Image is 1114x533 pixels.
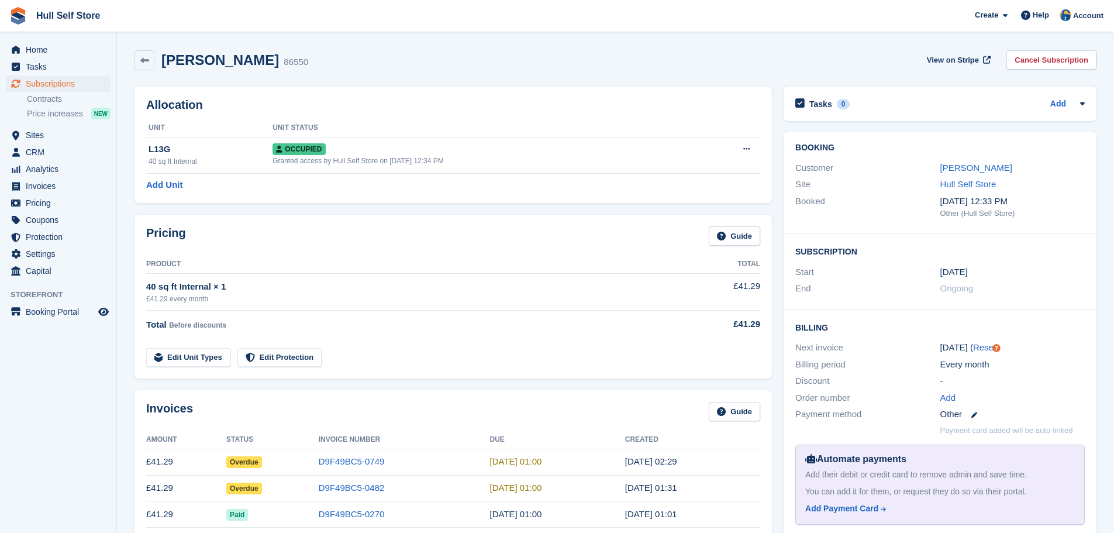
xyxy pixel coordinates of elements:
div: Other (Hull Self Store) [940,208,1085,219]
div: Discount [795,374,940,388]
time: 2025-07-02 00:00:00 UTC [489,509,542,519]
img: Hull Self Store [1060,9,1071,21]
p: Payment card added will be auto-linked [940,425,1073,436]
h2: Tasks [809,99,832,109]
span: Create [975,9,998,21]
div: Booked [795,195,940,219]
th: Amount [146,431,226,449]
h2: [PERSON_NAME] [161,52,279,68]
h2: Invoices [146,402,193,421]
a: Guide [709,402,760,421]
span: Protection [26,229,96,245]
div: 86550 [284,56,308,69]
div: £41.29 every month [146,294,679,304]
div: Order number [795,391,940,405]
span: Settings [26,246,96,262]
th: Total [679,255,760,274]
span: Sites [26,127,96,143]
th: Status [226,431,319,449]
a: D9F49BC5-0749 [319,456,385,466]
div: Billing period [795,358,940,372]
span: Paid [226,509,248,521]
div: Next invoice [795,341,940,355]
div: 40 sq ft Internal [149,156,273,167]
div: Other [940,408,1085,421]
time: 2025-09-02 00:00:00 UTC [489,456,542,466]
a: menu [6,178,111,194]
a: View on Stripe [922,50,993,70]
a: D9F49BC5-0270 [319,509,385,519]
a: [PERSON_NAME] [940,163,1012,173]
a: menu [6,59,111,75]
span: Overdue [226,456,262,468]
th: Product [146,255,679,274]
span: CRM [26,144,96,160]
span: Capital [26,263,96,279]
div: Start [795,266,940,279]
span: Ongoing [940,283,974,293]
td: £41.29 [679,273,760,310]
th: Unit [146,119,273,137]
td: £41.29 [146,449,226,475]
div: Payment method [795,408,940,421]
span: Price increases [27,108,83,119]
time: 2025-07-01 00:01:14 UTC [625,509,677,519]
h2: Booking [795,143,1085,153]
div: 40 sq ft Internal × 1 [146,280,679,294]
td: £41.29 [146,475,226,501]
div: Site [795,178,940,191]
span: Coupons [26,212,96,228]
div: - [940,374,1085,388]
a: Add [1050,98,1066,111]
time: 2025-08-01 00:31:06 UTC [625,483,677,493]
span: Subscriptions [26,75,96,92]
a: menu [6,304,111,320]
img: stora-icon-8386f47178a22dfd0bd8f6a31ec36ba5ce8667c1dd55bd0f319d3a0aa187defe.svg [9,7,27,25]
div: NEW [91,108,111,119]
a: menu [6,161,111,177]
a: D9F49BC5-0482 [319,483,385,493]
a: Add Payment Card [805,503,1070,515]
time: 2025-07-01 00:00:00 UTC [940,266,968,279]
a: Price increases NEW [27,107,111,120]
a: menu [6,42,111,58]
span: Help [1033,9,1049,21]
a: Cancel Subscription [1006,50,1096,70]
span: Before discounts [169,321,226,329]
a: menu [6,263,111,279]
span: Total [146,319,167,329]
span: Occupied [273,143,325,155]
a: menu [6,229,111,245]
a: Guide [709,226,760,246]
h2: Allocation [146,98,760,112]
div: [DATE] ( ) [940,341,1085,355]
span: Storefront [11,289,116,301]
div: 0 [837,99,850,109]
span: Invoices [26,178,96,194]
a: Edit Protection [237,348,322,367]
div: You can add it for them, or request they do so via their portal. [805,486,1075,498]
span: Tasks [26,59,96,75]
div: End [795,282,940,295]
a: Edit Unit Types [146,348,230,367]
a: menu [6,144,111,160]
h2: Pricing [146,226,186,246]
a: menu [6,195,111,211]
a: menu [6,246,111,262]
a: Add [940,391,956,405]
a: menu [6,212,111,228]
div: L13G [149,143,273,156]
td: £41.29 [146,501,226,528]
div: [DATE] 12:33 PM [940,195,1085,208]
span: Pricing [26,195,96,211]
div: Add Payment Card [805,503,878,515]
div: Customer [795,161,940,175]
span: View on Stripe [927,54,979,66]
a: menu [6,75,111,92]
a: Contracts [27,94,111,105]
h2: Subscription [795,245,1085,257]
span: Booking Portal [26,304,96,320]
th: Invoice Number [319,431,490,449]
div: Add their debit or credit card to remove admin and save time. [805,469,1075,481]
th: Due [489,431,625,449]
